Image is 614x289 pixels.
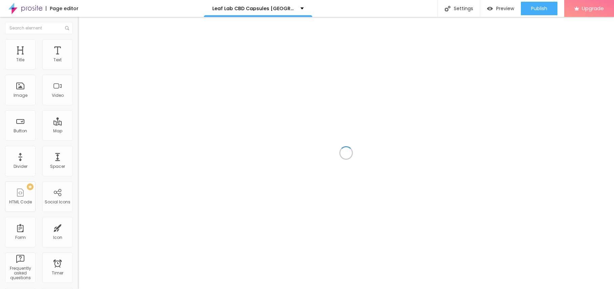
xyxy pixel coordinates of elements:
[53,129,62,133] div: Map
[46,6,79,11] div: Page editor
[496,6,514,11] span: Preview
[54,58,62,62] div: Text
[14,93,27,98] div: Image
[521,2,557,15] button: Publish
[50,164,65,169] div: Spacer
[582,5,604,11] span: Upgrade
[480,2,521,15] button: Preview
[487,6,493,12] img: view-1.svg
[14,129,27,133] div: Button
[45,200,70,204] div: Social Icons
[52,93,64,98] div: Video
[7,266,34,281] div: Frequently asked questions
[14,164,27,169] div: Divider
[53,235,62,240] div: Icon
[9,200,32,204] div: HTML Code
[5,22,73,34] input: Search element
[15,235,26,240] div: Form
[212,6,295,11] p: Leaf Lab CBD Capsules [GEOGRAPHIC_DATA]
[16,58,24,62] div: Title
[52,271,63,275] div: Timer
[531,6,547,11] span: Publish
[445,6,450,12] img: Icone
[65,26,69,30] img: Icone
